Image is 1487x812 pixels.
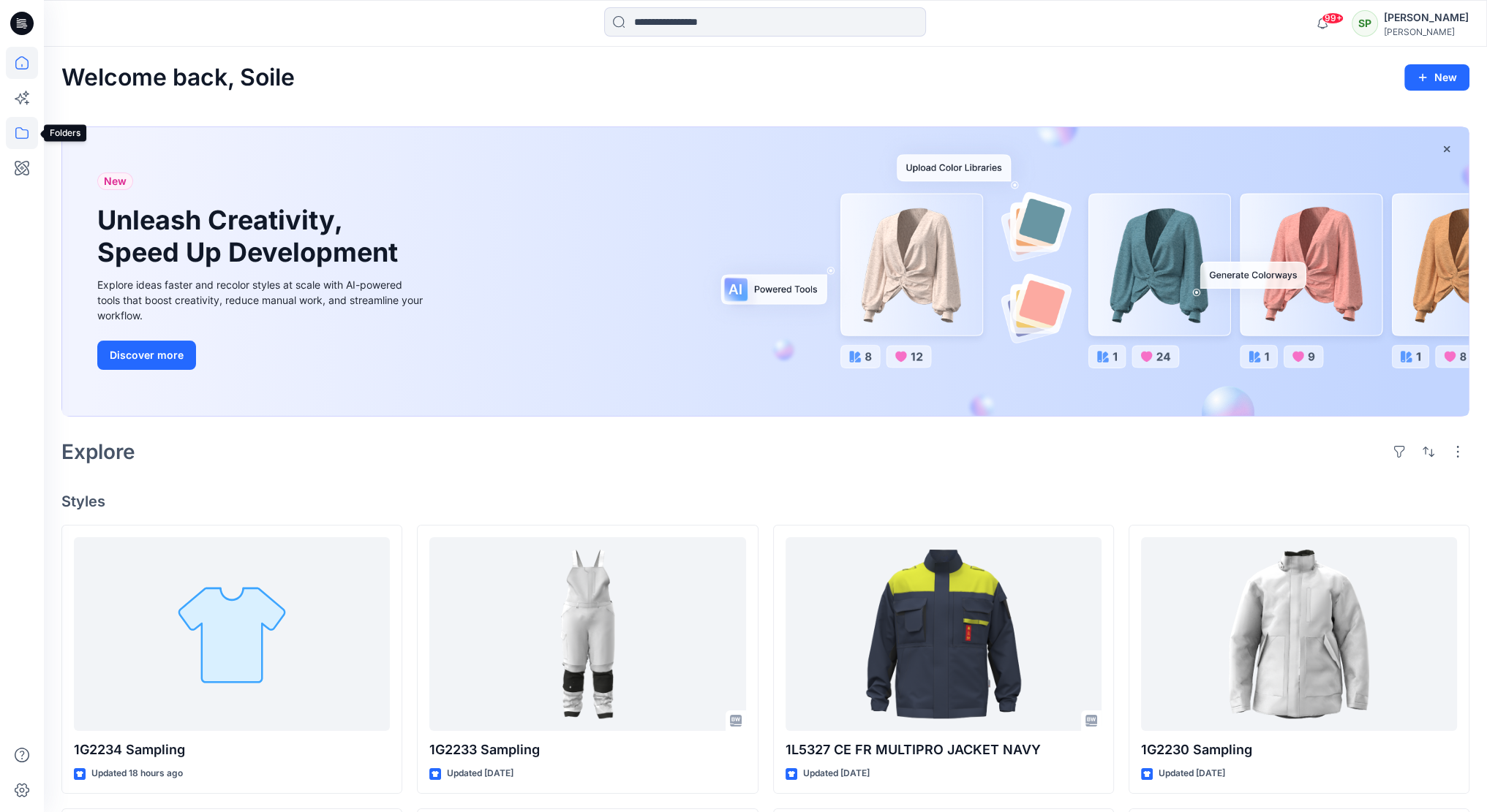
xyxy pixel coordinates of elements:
span: 99+ [1322,12,1344,24]
span: New [104,172,127,190]
p: 1G2230 Sampling [1141,740,1457,760]
p: 1G2234 Sampling [74,740,390,760]
div: [PERSON_NAME] [1384,9,1469,26]
p: 1G2233 Sampling [429,740,745,760]
div: [PERSON_NAME] [1384,26,1469,37]
a: 1G2234 Sampling [74,537,390,732]
p: Updated [DATE] [1159,766,1225,781]
p: Updated [DATE] [803,766,870,781]
div: Explore ideas faster and recolor styles at scale with AI-powered tools that boost creativity, red... [97,277,426,323]
a: 1L5327 CE FR MULTIPRO JACKET NAVY [786,537,1102,732]
a: 1G2233 Sampling [429,537,745,732]
p: 1L5327 CE FR MULTIPRO JACKET NAVY [786,740,1102,760]
button: New [1404,64,1469,91]
a: 1G2230 Sampling [1141,537,1457,732]
h2: Welcome back, Soile [61,64,295,91]
a: Discover more [97,341,426,370]
h4: Styles [61,493,1469,510]
p: Updated 18 hours ago [91,766,183,781]
div: SP [1352,10,1378,37]
p: Updated [DATE] [447,766,513,781]
button: Discover more [97,341,196,370]
h2: Explore [61,440,135,463]
h1: Unleash Creativity, Speed Up Development [97,205,404,267]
